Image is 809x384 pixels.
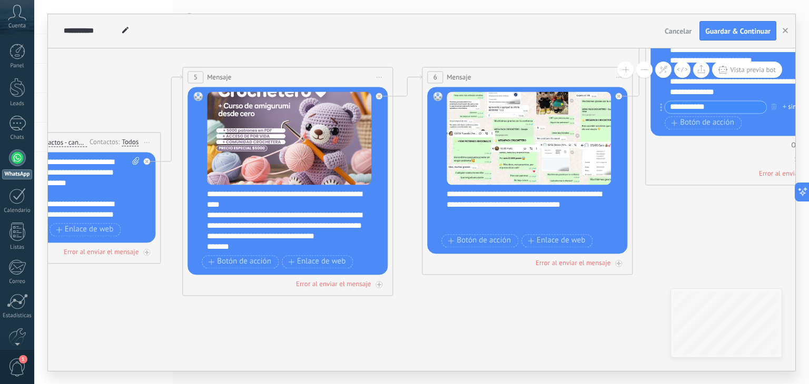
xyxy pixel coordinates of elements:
[699,21,776,41] button: Guardar & Continuar
[441,234,518,247] button: Botón de acción
[665,26,692,36] span: Cancelar
[8,23,26,29] span: Cuenta
[208,258,271,266] span: Botón de acción
[730,65,776,74] span: Vista previa bot
[296,279,371,288] div: Error al enviar el mensaje
[671,119,734,127] span: Botón de acción
[56,226,113,234] span: Enlace de web
[64,247,139,256] div: Error al enviar el mensaje
[2,244,33,251] div: Listas
[660,23,696,39] button: Cancelar
[433,73,437,82] span: 6
[50,223,121,236] button: Enlace de web
[288,258,346,266] span: Enlace de web
[665,116,742,129] button: Botón de acción
[2,169,32,179] div: WhatsApp
[202,255,279,268] button: Botón de acción
[2,134,33,141] div: Chats
[2,63,33,69] div: Panel
[2,100,33,107] div: Leads
[122,138,139,147] div: Todos
[2,312,33,319] div: Estadísticas
[447,72,471,82] span: Mensaje
[282,255,353,268] button: Enlace de web
[207,92,371,185] img: 4d731ce9-4629-49ed-8dae-47536f3ab884
[19,355,27,363] span: 1
[536,258,610,267] div: Error al enviar el mensaje
[6,138,87,147] span: Todos los contactos - canales seleccionados
[448,237,511,245] span: Botón de acción
[712,62,782,78] button: Vista previa bot
[2,207,33,214] div: Calendario
[447,92,611,185] img: b32a35a4-a659-4667-8d58-f4d67c93dc40
[2,278,33,285] div: Correo
[207,72,231,82] span: Mensaje
[705,27,771,35] span: Guardar & Continuar
[521,234,593,247] button: Enlace de web
[528,237,585,245] span: Enlace de web
[194,73,198,82] span: 5
[90,137,122,147] div: Contactos:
